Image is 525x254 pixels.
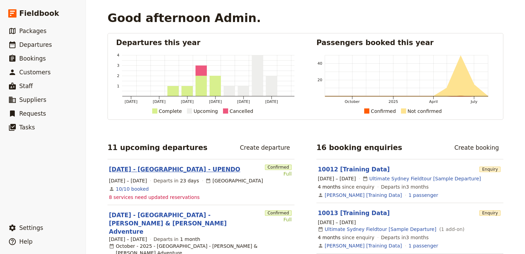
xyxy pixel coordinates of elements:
tspan: 1 [117,84,120,88]
span: Tasks [19,124,35,131]
a: View the passengers for this booking [409,192,438,199]
tspan: 4 [117,53,120,57]
span: Confirmed [265,210,292,216]
span: since enquiry [318,234,375,241]
tspan: July [470,99,478,104]
tspan: April [429,99,438,104]
a: [PERSON_NAME] [Training Data] [325,192,402,199]
span: Enquiry [479,210,501,216]
a: Create departure [235,142,294,154]
span: Staff [19,83,33,89]
div: Full [265,170,292,177]
span: [DATE] – [DATE] [318,175,356,182]
h2: 16 booking enquiries [316,142,402,153]
span: Bookings [19,55,46,62]
span: Enquiry [479,167,501,172]
a: Create booking [450,142,503,154]
tspan: [DATE] [181,99,194,104]
a: [DATE] - [GEOGRAPHIC_DATA] - UPENDO [109,165,240,173]
span: 8 services need updated reservations [109,194,200,201]
div: [GEOGRAPHIC_DATA] [205,177,263,184]
span: Departs in 3 months [381,183,429,190]
span: Requests [19,110,46,117]
span: Help [19,238,33,245]
tspan: [DATE] [209,99,222,104]
span: Departs in 3 months [381,234,429,241]
a: [PERSON_NAME] [Training Data] [325,242,402,249]
span: Suppliers [19,96,46,103]
tspan: [DATE] [237,99,250,104]
tspan: [DATE] [153,99,166,104]
a: 10012 [Training Data] [318,166,390,173]
span: Customers [19,69,51,76]
tspan: 20 [317,78,322,82]
span: [DATE] – [DATE] [318,219,356,226]
span: 1 month [180,236,200,242]
span: Confirmed [265,165,292,170]
tspan: [DATE] [125,99,137,104]
h2: 11 upcoming departures [108,142,208,153]
span: 4 months [318,235,340,240]
span: Departs in [154,236,200,243]
span: Settings [19,224,43,231]
h1: Good afternoon Admin. [108,11,261,25]
tspan: 40 [317,61,322,66]
div: Confirmed [371,107,396,115]
div: Cancelled [230,107,253,115]
span: Departures [19,41,52,48]
span: 23 days [180,178,199,183]
span: [DATE] – [DATE] [109,177,147,184]
span: [DATE] – [DATE] [109,236,147,243]
h2: Passengers booked this year [316,38,495,48]
div: Not confirmed [407,107,442,115]
div: Complete [159,107,182,115]
tspan: 3 [117,63,120,68]
tspan: 2 [117,74,120,78]
tspan: October [345,99,360,104]
div: Upcoming [193,107,218,115]
span: Departs in [154,177,199,184]
a: Ultimate Sydney Fieldtour [Sample Departure] [325,226,436,233]
tspan: 2025 [389,99,398,104]
a: Ultimate Sydney Fieldtour [Sample Departure] [369,175,481,182]
span: Fieldbook [19,8,59,19]
a: [DATE] - [GEOGRAPHIC_DATA] - [PERSON_NAME] & [PERSON_NAME] Adventure [109,211,262,236]
div: Full [265,216,292,223]
span: ( 1 add-on ) [438,226,465,233]
span: 4 months [318,184,340,190]
h2: Departures this year [116,38,294,48]
a: 10013 [Training Data] [318,210,390,216]
a: View the passengers for this booking [409,242,438,249]
a: View the bookings for this departure [116,186,149,192]
span: Packages [19,28,46,34]
span: since enquiry [318,183,375,190]
tspan: [DATE] [265,99,278,104]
